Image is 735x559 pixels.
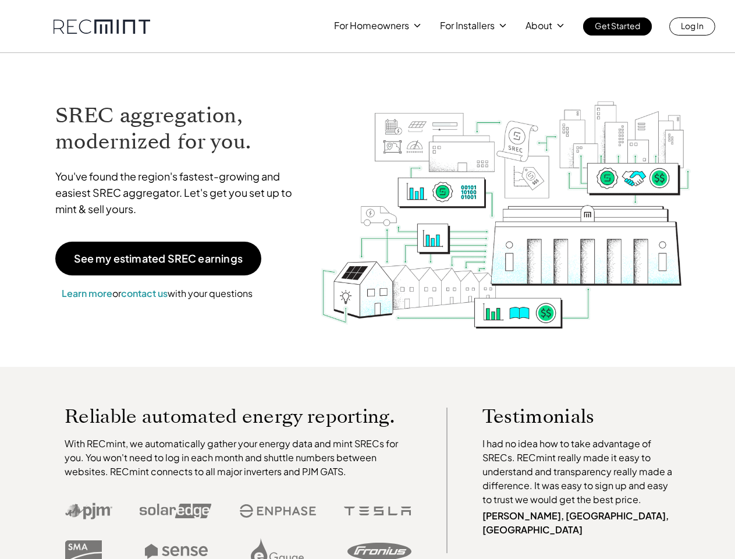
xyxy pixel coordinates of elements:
[482,509,678,537] p: [PERSON_NAME], [GEOGRAPHIC_DATA], [GEOGRAPHIC_DATA]
[525,17,552,34] p: About
[74,253,243,264] p: See my estimated SREC earnings
[595,17,640,34] p: Get Started
[55,102,303,155] h1: SREC aggregation, modernized for you.
[55,168,303,217] p: You've found the region's fastest-growing and easiest SREC aggregator. Let's get you set up to mi...
[55,242,261,275] a: See my estimated SREC earnings
[440,17,495,34] p: For Installers
[681,17,704,34] p: Log In
[334,17,409,34] p: For Homeowners
[482,408,656,425] p: Testimonials
[669,17,715,36] a: Log In
[65,408,411,425] p: Reliable automated energy reporting.
[482,437,678,507] p: I had no idea how to take advantage of SRECs. RECmint really made it easy to understand and trans...
[62,287,112,299] a: Learn more
[65,437,411,479] p: With RECmint, we automatically gather your energy data and mint SRECs for you. You won't need to ...
[55,286,259,301] p: or with your questions
[320,70,691,332] img: RECmint value cycle
[121,287,168,299] a: contact us
[583,17,652,36] a: Get Started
